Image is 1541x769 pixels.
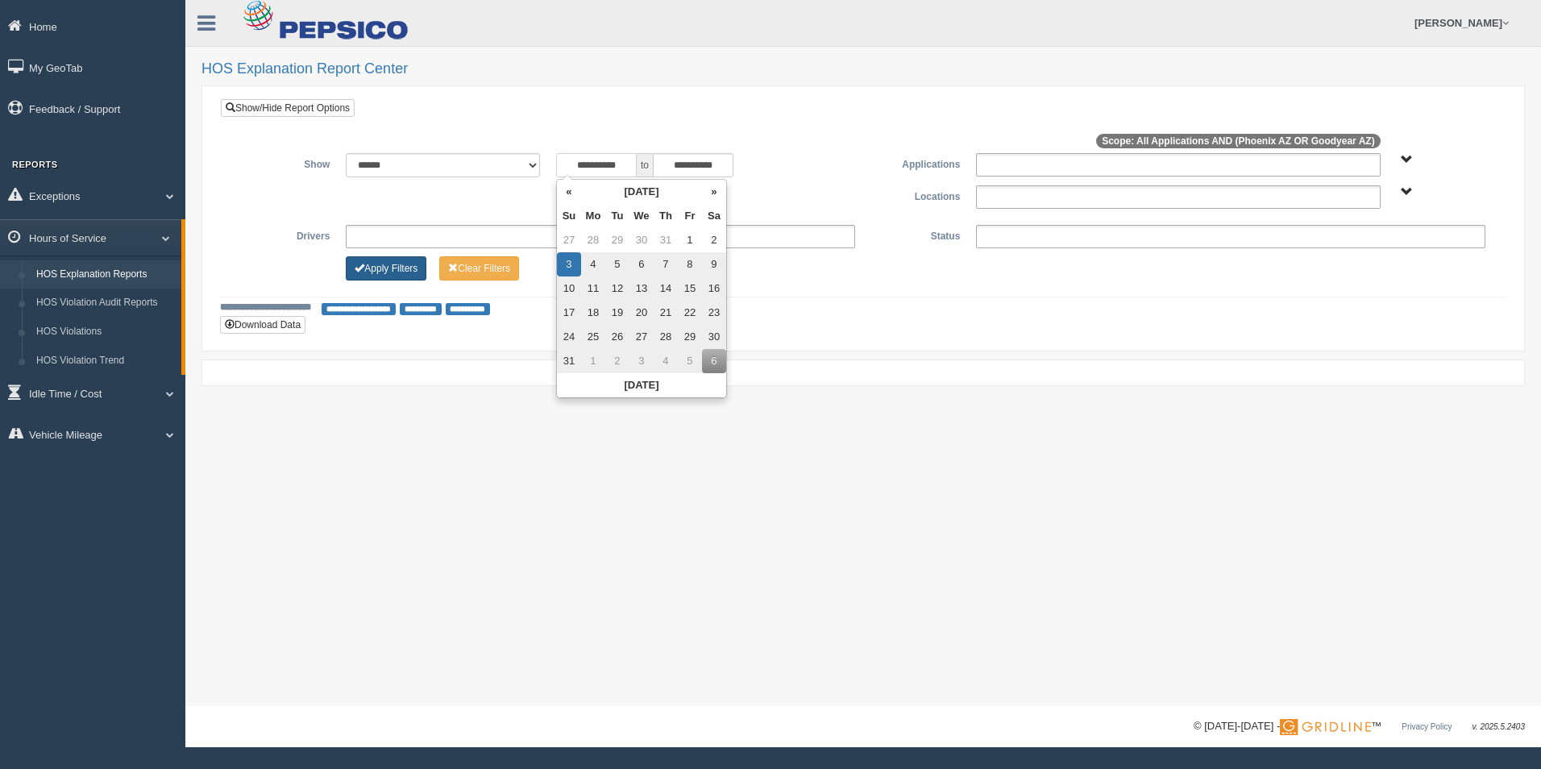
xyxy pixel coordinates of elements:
td: 26 [605,325,629,349]
button: Change Filter Options [439,256,519,281]
td: 2 [605,349,629,373]
td: 9 [702,252,726,276]
td: 18 [581,301,605,325]
th: [DATE] [581,180,702,204]
th: Fr [678,204,702,228]
th: Mo [581,204,605,228]
td: 15 [678,276,702,301]
td: 16 [702,276,726,301]
td: 1 [581,349,605,373]
td: 22 [678,301,702,325]
h2: HOS Explanation Report Center [201,61,1525,77]
td: 3 [629,349,654,373]
th: We [629,204,654,228]
td: 17 [557,301,581,325]
label: Show [233,153,338,173]
td: 12 [605,276,629,301]
td: 25 [581,325,605,349]
th: » [702,180,726,204]
td: 4 [654,349,678,373]
td: 27 [557,228,581,252]
th: Tu [605,204,629,228]
label: Status [863,225,968,244]
td: 5 [605,252,629,276]
td: 11 [581,276,605,301]
a: Show/Hide Report Options [221,99,355,117]
td: 1 [678,228,702,252]
td: 30 [702,325,726,349]
td: 5 [678,349,702,373]
td: 4 [581,252,605,276]
td: 27 [629,325,654,349]
td: 6 [702,349,726,373]
td: 31 [557,349,581,373]
td: 2 [702,228,726,252]
div: © [DATE]-[DATE] - ™ [1194,718,1525,735]
span: to [637,153,653,177]
td: 29 [678,325,702,349]
button: Download Data [220,316,305,334]
img: Gridline [1280,719,1371,735]
td: 19 [605,301,629,325]
a: HOS Explanation Reports [29,260,181,289]
label: Drivers [233,225,338,244]
td: 29 [605,228,629,252]
td: 13 [629,276,654,301]
a: HOS Violations [29,318,181,347]
td: 21 [654,301,678,325]
th: Sa [702,204,726,228]
th: Th [654,204,678,228]
td: 14 [654,276,678,301]
a: HOS Violation Trend [29,347,181,376]
th: [DATE] [557,373,726,397]
td: 28 [581,228,605,252]
button: Change Filter Options [346,256,426,281]
span: v. 2025.5.2403 [1472,722,1525,731]
label: Locations [863,185,968,205]
a: Privacy Policy [1402,722,1452,731]
th: « [557,180,581,204]
a: HOS Violation Audit Reports [29,289,181,318]
td: 6 [629,252,654,276]
td: 24 [557,325,581,349]
td: 7 [654,252,678,276]
td: 31 [654,228,678,252]
td: 10 [557,276,581,301]
td: 8 [678,252,702,276]
td: 3 [557,252,581,276]
td: 30 [629,228,654,252]
td: 20 [629,301,654,325]
td: 23 [702,301,726,325]
label: Applications [863,153,968,173]
th: Su [557,204,581,228]
span: Scope: All Applications AND (Phoenix AZ OR Goodyear AZ) [1096,134,1380,148]
td: 28 [654,325,678,349]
